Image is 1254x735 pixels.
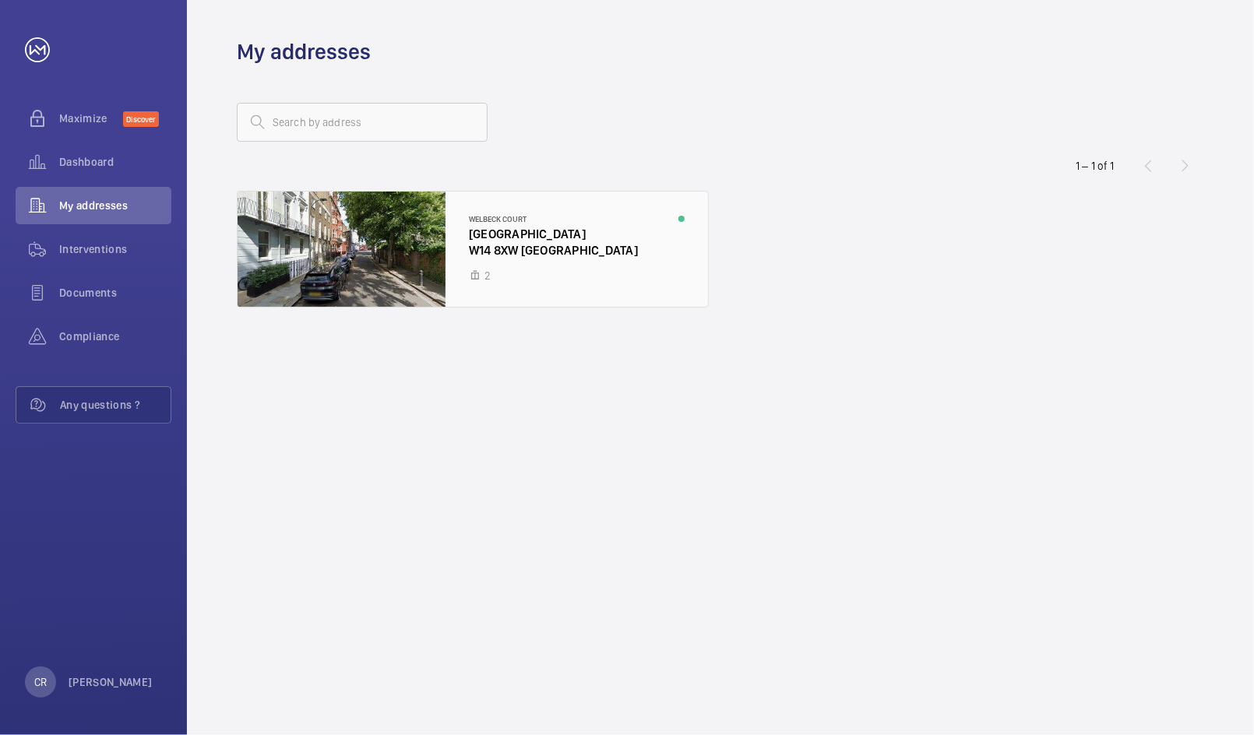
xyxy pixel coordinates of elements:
[59,198,171,213] span: My addresses
[60,397,171,413] span: Any questions ?
[123,111,159,127] span: Discover
[59,241,171,257] span: Interventions
[1076,158,1115,174] div: 1 – 1 of 1
[59,154,171,170] span: Dashboard
[59,111,123,126] span: Maximize
[59,285,171,301] span: Documents
[237,103,488,142] input: Search by address
[34,674,47,690] p: CR
[69,674,153,690] p: [PERSON_NAME]
[59,329,171,344] span: Compliance
[237,37,371,66] h1: My addresses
